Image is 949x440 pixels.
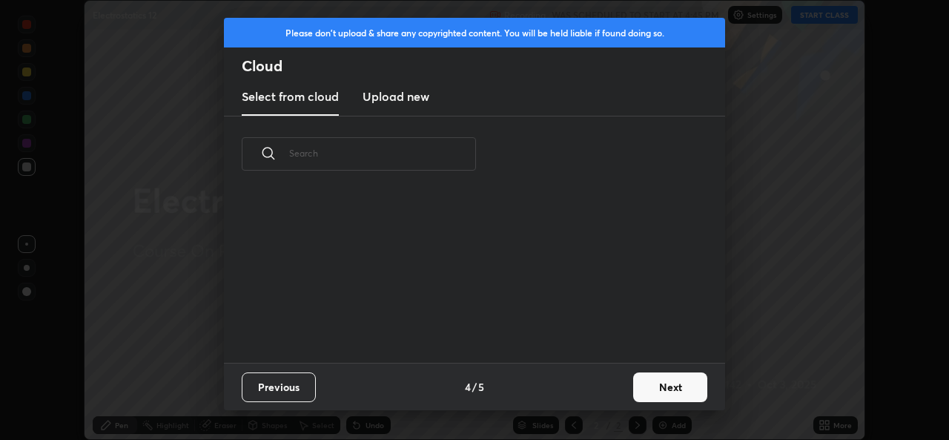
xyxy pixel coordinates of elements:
h2: Cloud [242,56,725,76]
div: Please don't upload & share any copyrighted content. You will be held liable if found doing so. [224,18,725,47]
h3: Upload new [363,88,429,105]
div: grid [224,188,707,363]
button: Previous [242,372,316,402]
h4: / [472,379,477,395]
h4: 5 [478,379,484,395]
h4: 4 [465,379,471,395]
h3: Select from cloud [242,88,339,105]
input: Search [289,122,476,185]
button: Next [633,372,707,402]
